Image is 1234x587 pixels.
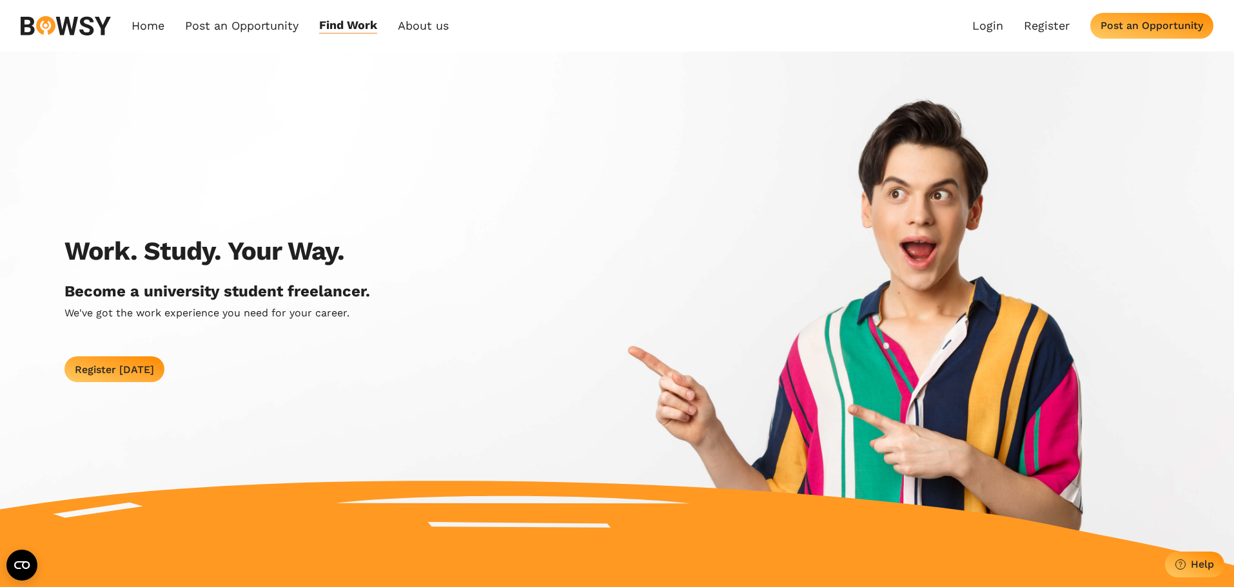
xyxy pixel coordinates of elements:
a: Register [1024,19,1070,33]
p: We've got the work experience you need for your career. [64,306,349,320]
h2: Become a university student freelancer. [64,282,370,301]
img: svg%3e [21,16,111,35]
button: Post an Opportunity [1090,13,1213,39]
button: Help [1165,552,1224,577]
div: Post an Opportunity [1101,19,1203,32]
button: Open CMP widget [6,550,37,581]
div: Help [1191,558,1214,570]
div: Register [DATE] [75,363,154,376]
a: Login [972,19,1003,33]
button: Register [DATE] [64,356,164,382]
h2: Work. Study. Your Way. [64,236,344,267]
a: Home [132,18,164,33]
